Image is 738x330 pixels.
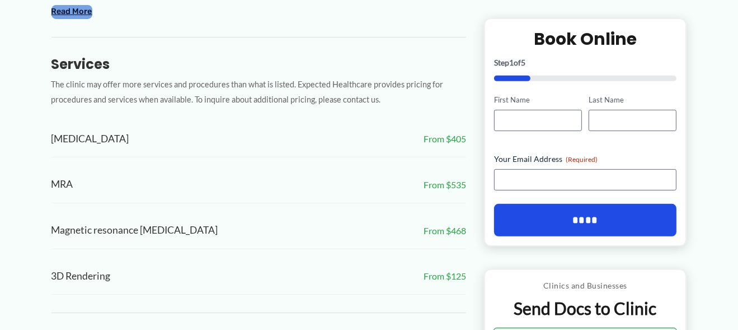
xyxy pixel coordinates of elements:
h2: Book Online [494,28,677,50]
span: MRA [51,175,73,194]
label: First Name [494,95,582,105]
label: Last Name [589,95,676,105]
span: From $468 [424,222,466,239]
span: From $125 [424,268,466,285]
span: (Required) [566,155,598,164]
h3: Services [51,55,466,73]
button: Read More [51,5,92,18]
p: The clinic may offer more services and procedures than what is listed. Expected Healthcare provid... [51,77,466,108]
span: 3D Rendering [51,267,111,286]
span: From $405 [424,131,466,147]
span: 1 [509,58,514,67]
label: Your Email Address [494,154,677,165]
span: 5 [521,58,525,67]
p: Send Docs to Clinic [493,298,678,319]
p: Clinics and Businesses [493,278,678,293]
p: Step of [494,59,677,67]
span: From $535 [424,176,466,193]
span: [MEDICAL_DATA] [51,130,129,148]
span: Magnetic resonance [MEDICAL_DATA] [51,221,218,240]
